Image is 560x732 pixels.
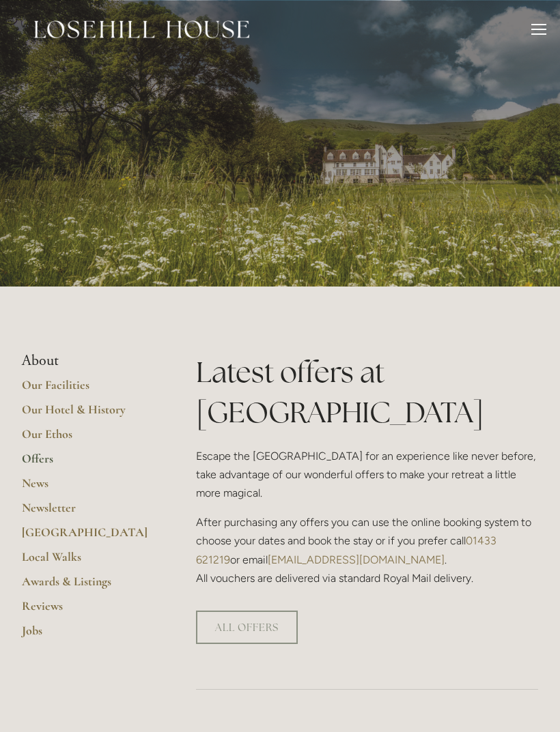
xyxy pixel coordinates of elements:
[22,352,152,370] li: About
[196,513,538,587] p: After purchasing any offers you can use the online booking system to choose your dates and book t...
[22,451,152,475] a: Offers
[22,500,152,525] a: Newsletter
[22,598,152,623] a: Reviews
[196,352,538,433] h1: Latest offers at [GEOGRAPHIC_DATA]
[196,534,499,566] a: 01433 621219
[34,20,249,38] img: Losehill House
[22,574,152,598] a: Awards & Listings
[22,475,152,500] a: News
[22,549,152,574] a: Local Walks
[22,426,152,451] a: Our Ethos
[268,553,445,566] a: [EMAIL_ADDRESS][DOMAIN_NAME]
[22,623,152,647] a: Jobs
[22,525,152,549] a: [GEOGRAPHIC_DATA]
[22,377,152,402] a: Our Facilities
[196,447,538,503] p: Escape the [GEOGRAPHIC_DATA] for an experience like never before, take advantage of our wonderful...
[22,402,152,426] a: Our Hotel & History
[196,611,298,644] a: ALL OFFERS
